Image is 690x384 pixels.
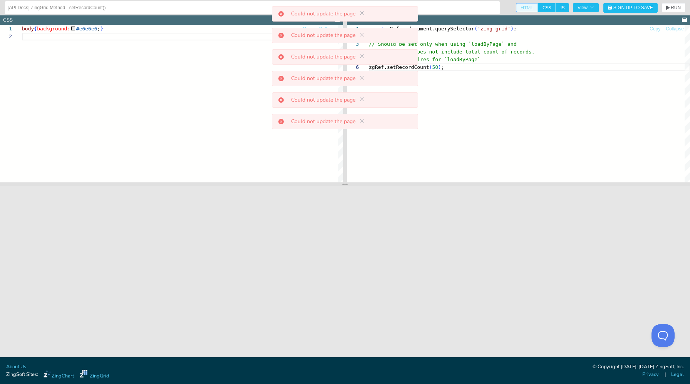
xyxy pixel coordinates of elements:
[291,119,362,124] p: Could not update the page
[441,64,444,70] span: ;
[474,26,477,32] span: (
[369,49,519,55] span: // remote data does not include total count of rec
[650,27,660,31] span: Copy
[97,26,100,32] span: ;
[347,63,359,71] div: 6
[291,11,362,17] p: Could not update the page
[369,41,517,47] span: // Should be set only when using `loadByPage` and
[578,5,594,10] span: View
[319,27,337,31] span: Collapse
[519,49,534,55] span: ords,
[384,26,474,32] span: zgRef = document.querySelector
[613,5,653,10] span: Sign Up to Save
[22,26,34,32] span: body
[511,26,514,32] span: )
[6,371,38,378] span: ZingSoft Sites:
[369,64,429,70] span: zgRef.setRecordCount
[514,26,517,32] span: ;
[100,26,103,32] span: }
[593,363,684,371] div: © Copyright [DATE]-[DATE] ZingSoft, Inc.
[37,26,70,32] span: background:
[3,17,13,24] div: CSS
[291,54,362,60] p: Could not update the page
[573,3,599,12] button: View
[671,5,681,10] span: RUN
[6,363,26,371] a: About Us
[671,371,684,378] a: Legal
[438,64,441,70] span: )
[538,3,556,12] span: CSS
[302,25,314,33] button: Copy
[34,26,37,32] span: {
[303,27,313,31] span: Copy
[666,27,684,31] span: Collapse
[291,33,362,38] p: Could not update the page
[369,57,481,62] span: // which is requires for `loadByPage`
[665,25,684,33] button: Collapse
[556,3,569,12] span: JS
[291,97,362,103] p: Could not update the page
[347,40,359,48] div: 3
[369,26,384,32] span: const
[516,3,569,12] div: checkbox-group
[429,64,432,70] span: (
[432,64,438,70] span: 50
[347,25,359,33] div: 1
[651,324,675,347] iframe: Toggle Customer Support
[8,2,497,14] input: Untitled Demo
[642,371,659,378] a: Privacy
[516,3,538,12] span: HTML
[318,25,337,33] button: Collapse
[477,26,511,32] span: 'zing-grid'
[665,371,666,378] span: |
[80,370,109,380] a: ZingGrid
[603,3,658,13] button: Sign Up to Save
[44,370,74,380] a: ZingChart
[662,3,685,12] button: RUN
[649,25,661,33] button: Copy
[350,17,355,24] div: JS
[291,76,362,81] p: Could not update the page
[76,26,97,32] span: #e6e6e6
[347,48,359,56] div: 4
